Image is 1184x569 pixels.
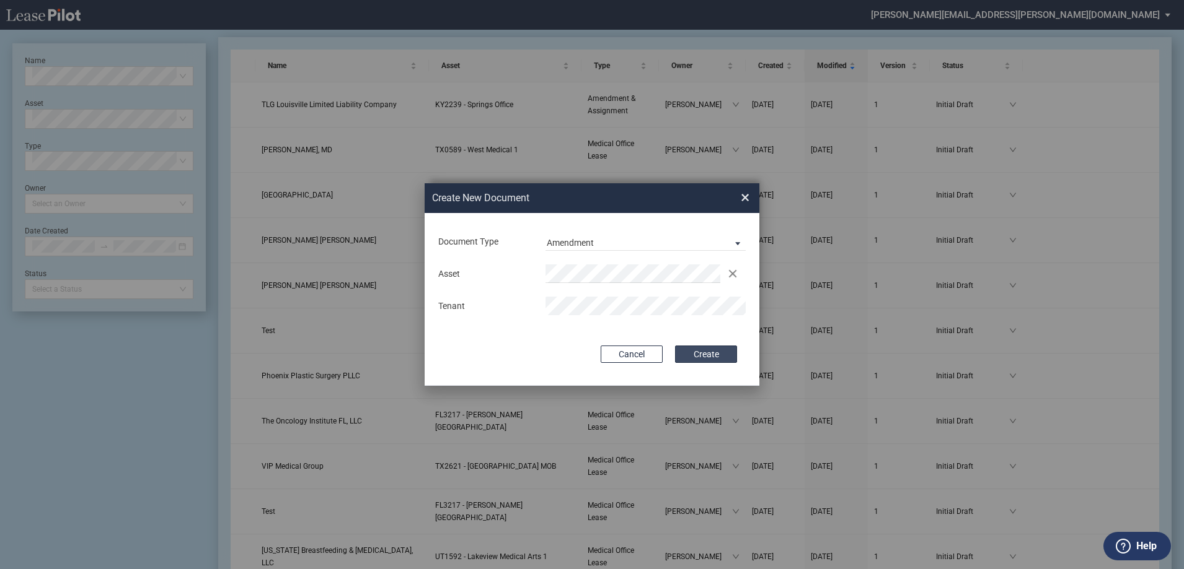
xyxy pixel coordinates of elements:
md-dialog: Create New ... [425,183,759,386]
button: Create [675,345,737,363]
h2: Create New Document [432,191,696,205]
div: Tenant [431,300,538,313]
label: Help [1136,538,1157,554]
md-select: Document Type: Amendment [546,232,746,251]
div: Asset [431,268,538,280]
div: Amendment [547,238,594,248]
span: × [741,188,749,207]
button: Cancel [601,345,663,363]
div: Document Type [431,236,538,248]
